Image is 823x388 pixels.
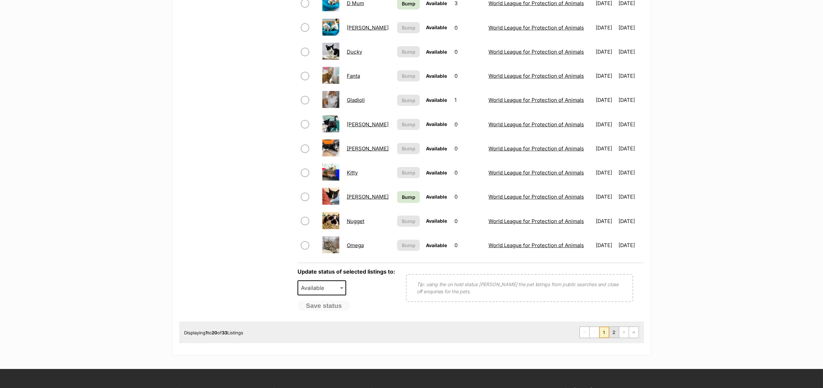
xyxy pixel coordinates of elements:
td: [DATE] [619,161,643,184]
span: First page [580,327,589,338]
td: [DATE] [593,185,618,208]
a: Kitty [347,169,358,176]
button: Bump [397,46,419,57]
a: Next page [619,327,629,338]
a: World League for Protection of Animals [488,49,584,55]
a: World League for Protection of Animals [488,73,584,79]
a: [PERSON_NAME] [347,193,389,200]
td: [DATE] [593,161,618,184]
span: Bump [402,72,415,79]
a: [PERSON_NAME] [347,121,389,128]
a: [PERSON_NAME] [347,145,389,152]
td: 0 [452,185,485,208]
span: Bump [402,218,415,225]
td: [DATE] [619,16,643,39]
a: World League for Protection of Animals [488,24,584,31]
td: [DATE] [619,137,643,160]
span: Available [426,194,447,200]
a: Bump [397,191,419,203]
strong: 33 [222,330,228,335]
span: Available [426,170,447,175]
td: 0 [452,209,485,233]
img: Harry [322,115,339,132]
span: Available [298,280,346,295]
td: [DATE] [619,88,643,112]
td: [DATE] [593,88,618,112]
td: 0 [452,16,485,39]
button: Bump [397,216,419,227]
button: Save status [298,300,351,311]
span: Available [298,283,331,293]
p: Tip: using the on hold status [PERSON_NAME] the pet listings from public searches and close off e... [417,281,622,295]
button: Bump [397,167,419,178]
td: 0 [452,234,485,257]
span: Available [426,97,447,103]
span: Available [426,218,447,224]
span: Available [426,242,447,248]
button: Bump [397,143,419,154]
td: 0 [452,113,485,136]
td: 0 [452,64,485,88]
button: Bump [397,240,419,251]
button: Bump [397,70,419,81]
strong: 20 [212,330,218,335]
span: Bump [402,169,415,176]
td: [DATE] [619,209,643,233]
span: Bump [402,193,415,201]
td: 1 [452,88,485,112]
td: 0 [452,161,485,184]
span: Available [426,49,447,55]
td: [DATE] [593,137,618,160]
td: [DATE] [593,209,618,233]
button: Bump [397,95,419,106]
a: Page 2 [609,327,619,338]
a: World League for Protection of Animals [488,121,584,128]
span: Available [426,146,447,151]
td: [DATE] [619,185,643,208]
a: World League for Protection of Animals [488,97,584,103]
button: Bump [397,119,419,130]
a: World League for Protection of Animals [488,242,584,248]
span: Page 1 [600,327,609,338]
a: World League for Protection of Animals [488,169,584,176]
a: Last page [629,327,639,338]
span: Available [426,121,447,127]
td: [DATE] [593,40,618,63]
label: Update status of selected listings to: [298,268,395,275]
span: Previous page [590,327,599,338]
a: Fanta [347,73,360,79]
a: World League for Protection of Animals [488,218,584,224]
td: [DATE] [593,64,618,88]
span: Bump [402,145,415,152]
a: Omega [347,242,364,248]
a: [PERSON_NAME] [347,24,389,31]
td: [DATE] [619,234,643,257]
span: Displaying to of Listings [184,330,244,335]
td: [DATE] [593,234,618,257]
span: Available [426,24,447,30]
td: [DATE] [593,113,618,136]
button: Bump [397,22,419,33]
a: Nugget [347,218,364,224]
span: Available [426,73,447,79]
span: Bump [402,24,415,31]
td: [DATE] [619,64,643,88]
span: Bump [402,97,415,104]
a: World League for Protection of Animals [488,145,584,152]
span: Bump [402,48,415,55]
td: [DATE] [593,16,618,39]
td: [DATE] [619,40,643,63]
span: Bump [402,121,415,128]
td: 0 [452,40,485,63]
a: World League for Protection of Animals [488,193,584,200]
strong: 1 [206,330,208,335]
nav: Pagination [579,327,639,338]
img: Fanta [322,67,339,84]
span: Bump [402,242,415,249]
span: Available [426,0,447,6]
td: 0 [452,137,485,160]
img: Donna [322,19,339,36]
a: Gladioli [347,97,365,103]
td: [DATE] [619,113,643,136]
a: Ducky [347,49,362,55]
